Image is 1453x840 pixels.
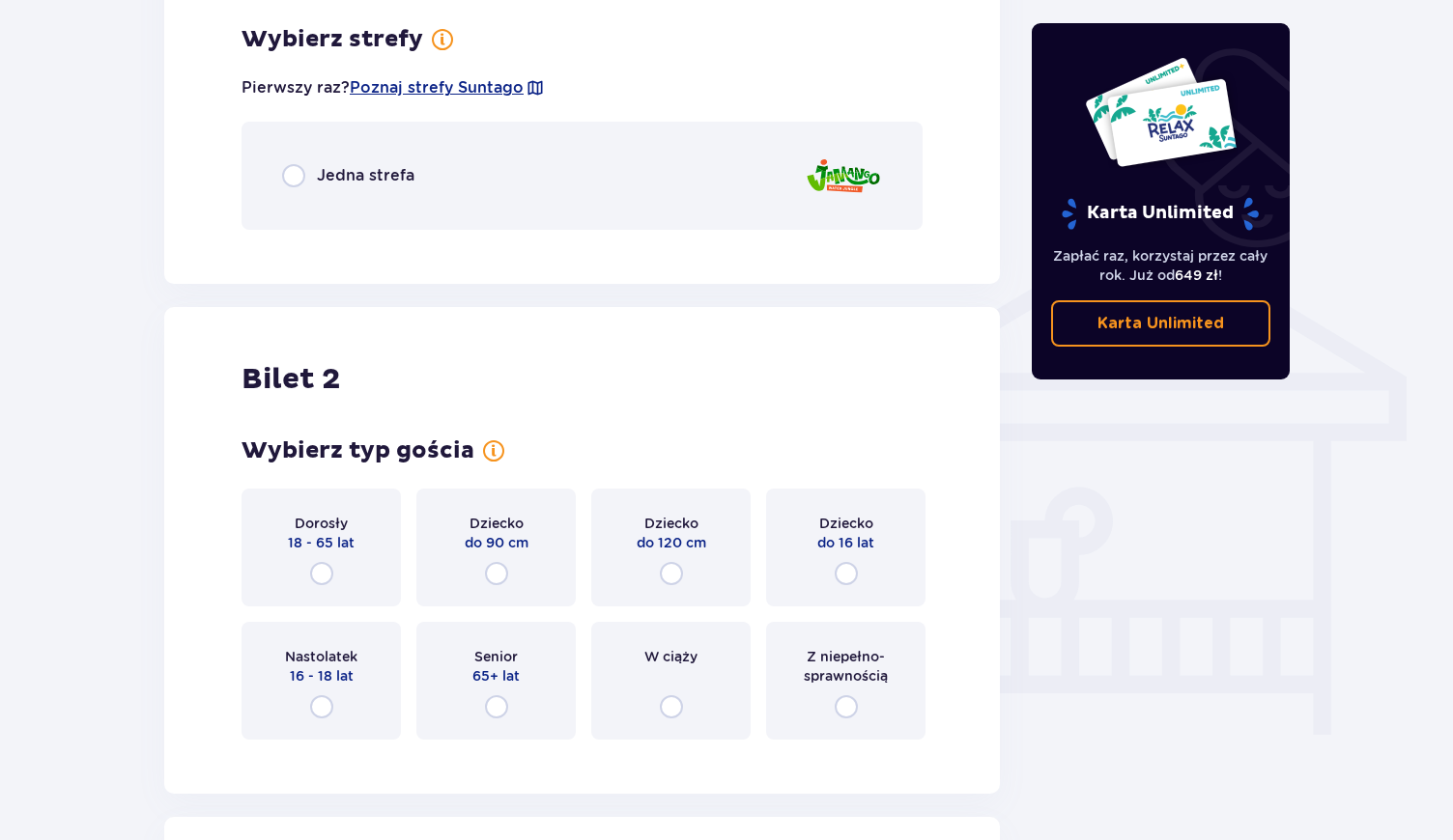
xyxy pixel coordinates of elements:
p: W ciąży [644,647,698,666]
p: Zapłać raz, korzystaj przez cały rok. Już od ! [1051,246,1271,285]
p: Z niepełno­sprawnością [783,647,908,686]
p: Dorosły [295,514,348,533]
p: Karta Unlimited [1097,313,1224,334]
p: Senior [474,647,518,666]
p: Jedna strefa [317,165,414,186]
p: do 120 cm [637,533,706,552]
p: 18 - 65 lat [288,533,355,552]
p: Bilet 2 [242,361,340,398]
img: zone logo [805,149,882,204]
p: Dziecko [470,514,524,533]
span: 649 zł [1175,267,1218,283]
p: do 90 cm [465,533,528,552]
p: Dziecko [644,514,698,533]
p: Dziecko [819,514,873,533]
p: Karta Unlimited [1060,197,1261,231]
p: 65+ lat [472,666,520,686]
a: Poznaj strefy Suntago [350,77,524,98]
p: 16 - 18 lat [290,666,354,686]
a: Karta Unlimited [1051,300,1271,347]
p: Nastolatek [285,647,357,666]
p: Wybierz strefy [242,25,423,54]
p: do 16 lat [817,533,874,552]
p: Pierwszy raz? [242,77,545,98]
p: Wybierz typ gościa [242,436,474,465]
